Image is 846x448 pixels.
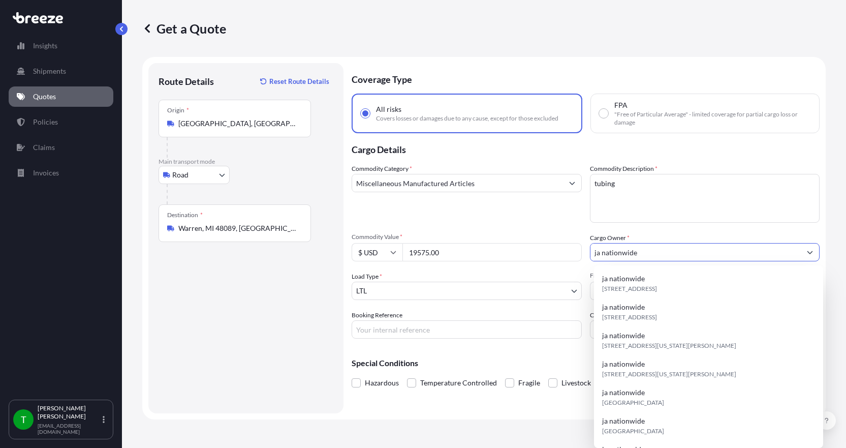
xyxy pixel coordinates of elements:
span: Road [172,170,189,180]
label: Booking Reference [352,310,402,320]
span: LTL [356,286,367,296]
span: ja nationwide [602,331,645,341]
span: ja nationwide [602,274,645,284]
p: [PERSON_NAME] [PERSON_NAME] [38,404,101,421]
div: Origin [167,106,189,114]
span: ja nationwide [602,416,645,426]
label: Carrier Name [590,310,626,320]
input: Full name [590,243,801,261]
span: ja nationwide [602,359,645,369]
span: Hazardous [365,375,399,391]
span: [STREET_ADDRESS] [602,284,657,294]
p: Shipments [33,66,66,76]
span: [GEOGRAPHIC_DATA] [602,398,664,408]
p: [EMAIL_ADDRESS][DOMAIN_NAME] [38,423,101,435]
span: [STREET_ADDRESS] [602,312,657,322]
button: Show suggestions [563,174,581,192]
span: T [21,414,26,425]
label: Commodity Category [352,164,412,174]
span: [STREET_ADDRESS][US_STATE][PERSON_NAME] [602,341,736,351]
p: Reset Route Details [269,76,329,86]
span: ja nationwide [602,387,645,398]
input: Type amount [402,243,582,261]
input: Destination [178,223,298,233]
input: Enter name [590,320,820,339]
input: Your internal reference [352,320,582,339]
span: "Free of Particular Average" - limited coverage for partial cargo loss or damage [614,110,811,127]
p: Special Conditions [352,359,820,367]
span: Load Type [352,272,382,282]
span: All risks [376,104,401,114]
p: Coverage Type [352,63,820,94]
p: Route Details [159,75,214,87]
button: Select transport [159,166,230,184]
input: Origin [178,118,298,129]
p: Quotes [33,92,56,102]
label: Cargo Owner [590,233,630,243]
p: Claims [33,142,55,153]
span: [GEOGRAPHIC_DATA] [602,426,664,436]
p: Insights [33,41,57,51]
p: Get a Quote [142,20,226,37]
span: FPA [614,100,628,110]
input: Select a commodity type [352,174,563,192]
p: Cargo Details [352,133,820,164]
span: Livestock [561,375,591,391]
span: Fragile [518,375,540,391]
div: Destination [167,211,203,219]
span: Temperature Controlled [420,375,497,391]
span: ja nationwide [602,302,645,312]
label: Commodity Description [590,164,657,174]
span: Covers losses or damages due to any cause, except for those excluded [376,114,558,123]
p: Main transport mode [159,158,333,166]
button: Show suggestions [801,243,819,261]
span: Freight Cost [590,272,820,280]
p: Policies [33,117,58,127]
span: [STREET_ADDRESS][US_STATE][PERSON_NAME] [602,369,736,379]
p: Invoices [33,168,59,178]
span: Commodity Value [352,233,582,241]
